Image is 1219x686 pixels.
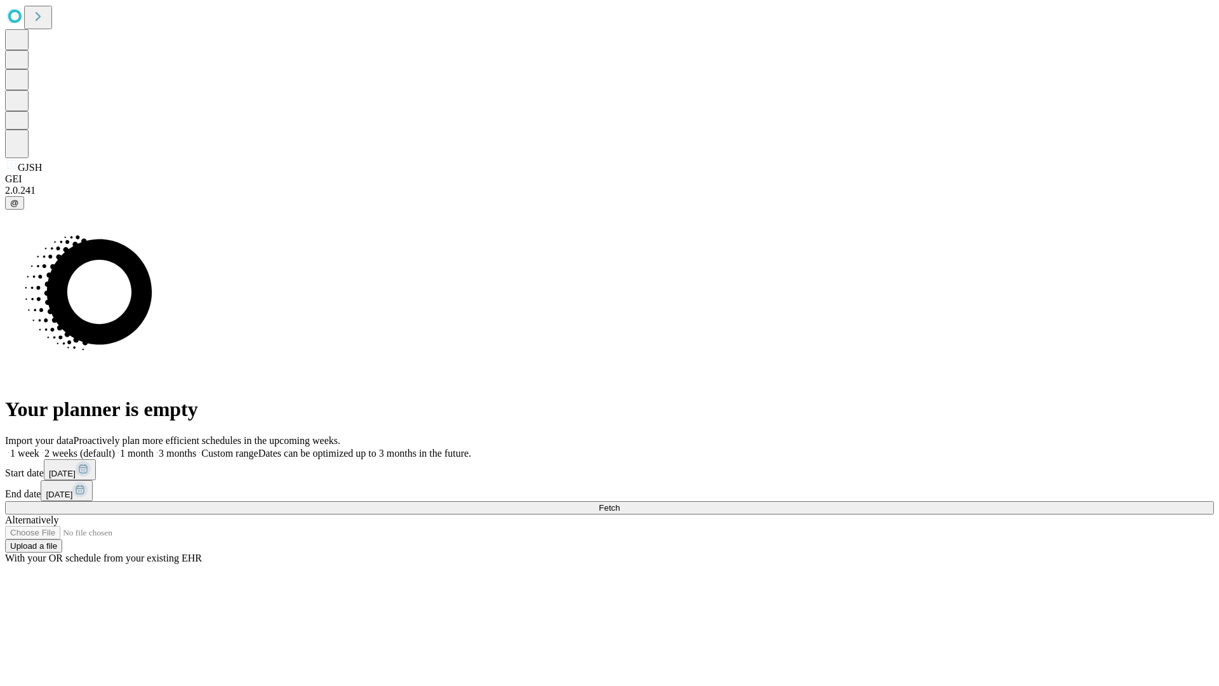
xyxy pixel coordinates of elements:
button: [DATE] [41,480,93,501]
span: 2 weeks (default) [44,448,115,459]
span: Import your data [5,435,74,446]
span: Dates can be optimized up to 3 months in the future. [258,448,471,459]
span: 3 months [159,448,196,459]
span: [DATE] [46,490,72,499]
span: Proactively plan more efficient schedules in the upcoming weeks. [74,435,340,446]
span: 1 week [10,448,39,459]
span: Fetch [599,503,620,513]
div: 2.0.241 [5,185,1214,196]
span: @ [10,198,19,208]
span: Alternatively [5,514,58,525]
button: Upload a file [5,539,62,553]
button: Fetch [5,501,1214,514]
span: With your OR schedule from your existing EHR [5,553,202,563]
div: GEI [5,173,1214,185]
button: @ [5,196,24,210]
span: Custom range [201,448,258,459]
span: [DATE] [49,469,76,478]
span: 1 month [120,448,154,459]
span: GJSH [18,162,42,173]
div: End date [5,480,1214,501]
div: Start date [5,459,1214,480]
button: [DATE] [44,459,96,480]
h1: Your planner is empty [5,398,1214,421]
